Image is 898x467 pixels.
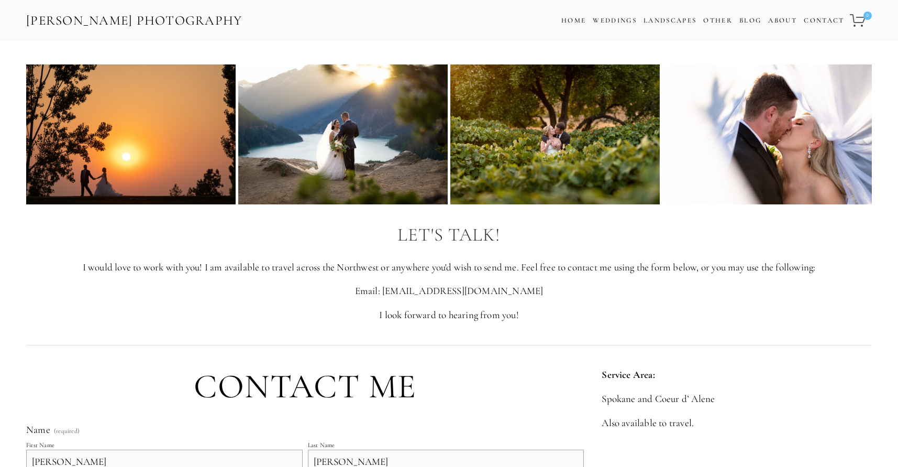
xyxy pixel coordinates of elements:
[703,16,733,25] a: Other
[602,392,872,406] p: Spokane and Coeur d’ Alene
[662,64,872,204] img: ©ZachNichols (July 10, 2021 [18.19.06]) - ZAC_8476.jpg
[561,13,586,28] a: Home
[739,13,761,28] a: Blog
[54,428,80,434] span: (required)
[768,13,797,28] a: About
[863,12,872,20] span: 0
[848,8,873,33] a: 0 items in cart
[644,16,696,25] a: Landscapes
[804,13,844,28] a: Contact
[26,225,872,245] h2: Let's Talk!
[602,368,655,381] strong: Service Area:
[593,16,637,25] a: Weddings
[26,64,236,204] img: ©ZachNichols (July 22, 2021 [20.06.30]) - ZAC_6522.jpg
[26,368,584,406] h1: Contact Me
[602,416,872,430] p: Also available to travel.
[26,260,872,275] p: I would love to work with you! I am available to travel across the Northwest or anywhere you'd wi...
[26,284,872,298] p: Email: [EMAIL_ADDRESS][DOMAIN_NAME]
[450,64,660,204] img: ©ZachNichols (July 22, 2021 [19.56.37]) - ZAC_6505.jpg
[25,9,243,32] a: [PERSON_NAME] Photography
[26,423,50,436] span: Name
[308,441,335,449] div: Last Name
[238,64,448,204] img: ©ZachNichols (July 11, 2021 [20.11.30]) - ZAC_5190.jpg
[26,441,54,449] div: First Name
[26,308,872,322] p: I look forward to hearing from you!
